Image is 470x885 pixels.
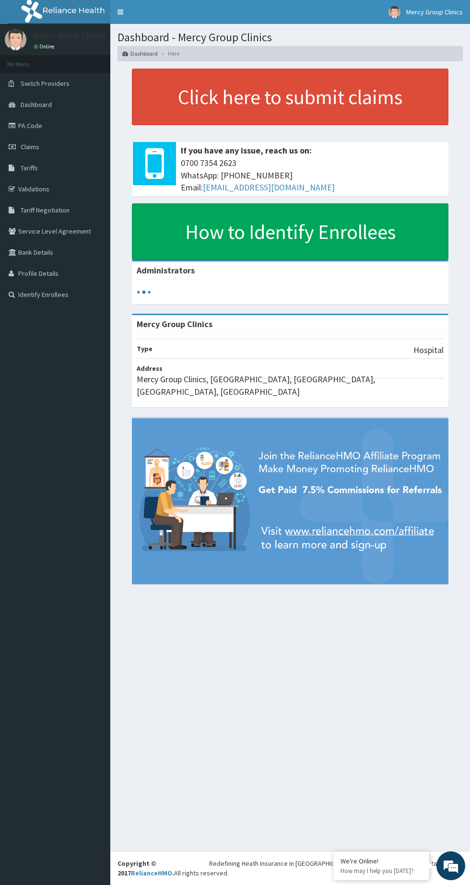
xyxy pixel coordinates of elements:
[341,867,422,875] p: How may I help you today?
[181,145,312,156] b: If you have any issue, reach us on:
[341,857,422,865] div: We're Online!
[137,265,195,276] b: Administrators
[21,164,38,172] span: Tariffs
[406,8,463,16] span: Mercy Group Clinics
[137,319,212,330] strong: Mercy Group Clinics
[159,49,179,58] li: Here
[131,869,172,877] a: RelianceHMO
[117,859,174,877] strong: Copyright © 2017 .
[209,859,463,868] div: Redefining Heath Insurance in [GEOGRAPHIC_DATA] using Telemedicine and Data Science!
[34,43,57,50] a: Online
[203,182,335,193] a: [EMAIL_ADDRESS][DOMAIN_NAME]
[132,203,448,260] a: How to Identify Enrollees
[34,31,106,40] p: Mercy Group Clinics
[5,29,26,50] img: User Image
[388,6,400,18] img: User Image
[137,344,153,353] b: Type
[21,79,70,88] span: Switch Providers
[122,49,158,58] a: Dashboard
[21,142,39,151] span: Claims
[137,373,444,398] p: Mercy Group Clinics, [GEOGRAPHIC_DATA], [GEOGRAPHIC_DATA], [GEOGRAPHIC_DATA], [GEOGRAPHIC_DATA]
[132,69,448,125] a: Click here to submit claims
[413,344,444,356] p: Hospital
[132,418,448,584] img: provider-team-banner.png
[21,206,70,214] span: Tariff Negotiation
[137,364,163,373] b: Address
[181,157,444,194] span: 0700 7354 2623 WhatsApp: [PHONE_NUMBER] Email:
[21,100,52,109] span: Dashboard
[110,851,470,885] footer: All rights reserved.
[117,31,463,44] h1: Dashboard - Mercy Group Clinics
[137,285,151,299] svg: audio-loading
